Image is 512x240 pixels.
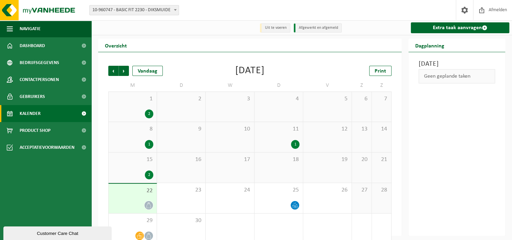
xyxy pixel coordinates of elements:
[260,23,290,33] li: Uit te voeren
[108,79,157,92] td: M
[132,66,163,76] div: Vandaag
[355,95,368,103] span: 6
[112,95,153,103] span: 1
[419,59,495,69] h3: [DATE]
[375,156,388,163] span: 21
[355,186,368,194] span: 27
[20,37,45,54] span: Dashboard
[112,187,153,195] span: 22
[294,23,342,33] li: Afgewerkt en afgemeld
[20,88,45,105] span: Gebruikers
[119,66,129,76] span: Volgende
[160,156,202,163] span: 16
[307,125,348,133] span: 12
[160,217,202,224] span: 30
[3,225,113,240] iframe: chat widget
[209,95,251,103] span: 3
[355,125,368,133] span: 13
[352,79,372,92] td: Z
[145,171,153,179] div: 2
[209,156,251,163] span: 17
[20,122,50,139] span: Product Shop
[254,79,303,92] td: D
[112,217,153,224] span: 29
[157,79,206,92] td: D
[145,140,153,149] div: 1
[20,139,74,156] span: Acceptatievoorwaarden
[258,125,299,133] span: 11
[291,140,299,149] div: 1
[145,109,153,118] div: 2
[258,186,299,194] span: 25
[419,69,495,83] div: Geen geplande taken
[408,39,451,52] h2: Dagplanning
[20,54,59,71] span: Bedrijfsgegevens
[258,156,299,163] span: 18
[160,125,202,133] span: 9
[375,95,388,103] span: 7
[206,79,254,92] td: W
[307,95,348,103] span: 5
[303,79,352,92] td: V
[372,79,392,92] td: Z
[375,125,388,133] span: 14
[20,71,59,88] span: Contactpersonen
[258,95,299,103] span: 4
[235,66,265,76] div: [DATE]
[411,22,509,33] a: Extra taak aanvragen
[209,186,251,194] span: 24
[160,95,202,103] span: 2
[89,5,179,15] span: 10-960747 - BASIC FIT 2230 - DIKSMUIDE
[20,105,41,122] span: Kalender
[369,66,392,76] a: Print
[112,156,153,163] span: 15
[20,20,41,37] span: Navigatie
[307,156,348,163] span: 19
[375,68,386,74] span: Print
[160,186,202,194] span: 23
[209,125,251,133] span: 10
[375,186,388,194] span: 28
[307,186,348,194] span: 26
[355,156,368,163] span: 20
[90,5,179,15] span: 10-960747 - BASIC FIT 2230 - DIKSMUIDE
[112,125,153,133] span: 8
[108,66,118,76] span: Vorige
[98,39,134,52] h2: Overzicht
